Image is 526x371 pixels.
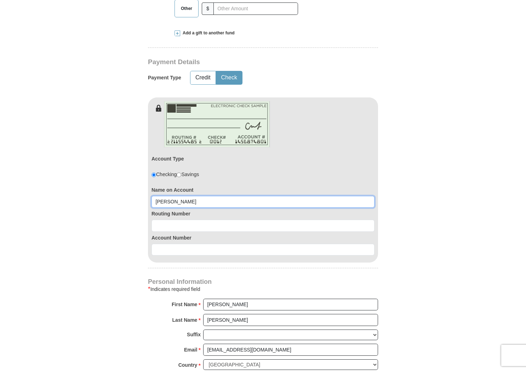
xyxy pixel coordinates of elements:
[216,71,242,84] button: Check
[178,360,198,370] strong: Country
[202,2,214,15] span: $
[213,2,298,15] input: Other Amount
[151,234,375,241] label: Account Number
[172,299,197,309] strong: First Name
[187,330,201,339] strong: Suffix
[151,210,375,217] label: Routing Number
[148,75,181,81] h5: Payment Type
[184,345,197,355] strong: Email
[151,171,199,178] div: Checking Savings
[177,3,196,14] span: Other
[190,71,216,84] button: Credit
[148,285,378,293] div: Indicates required field
[180,30,235,36] span: Add a gift to another fund
[151,155,184,162] label: Account Type
[151,186,375,193] label: Name on Account
[148,279,378,285] h4: Personal Information
[148,58,328,66] h3: Payment Details
[164,101,270,147] img: check-en.png
[172,315,198,325] strong: Last Name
